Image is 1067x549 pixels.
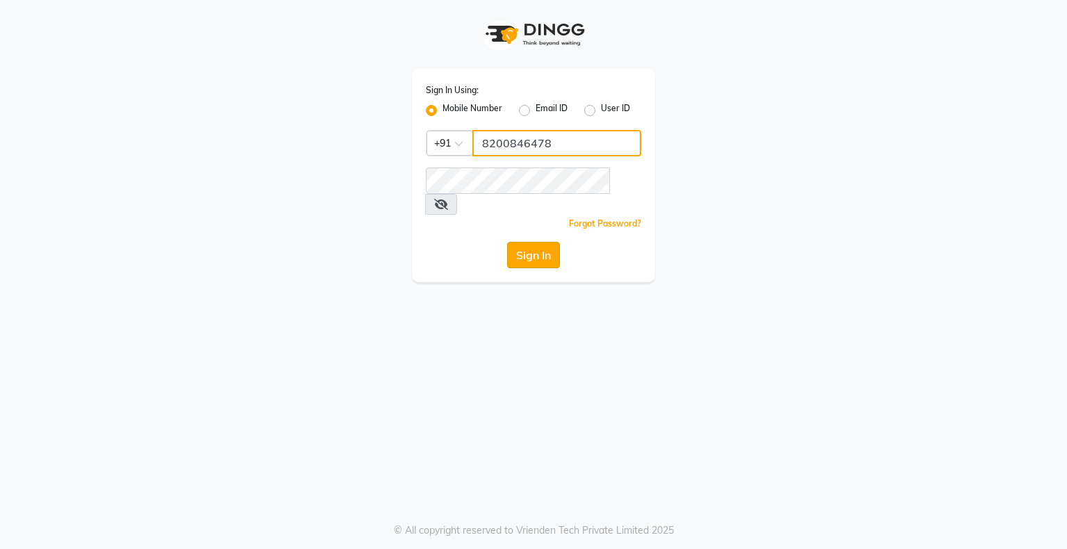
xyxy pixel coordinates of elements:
[426,84,479,97] label: Sign In Using:
[536,102,568,119] label: Email ID
[426,167,610,194] input: Username
[478,14,589,55] img: logo1.svg
[601,102,630,119] label: User ID
[472,130,641,156] input: Username
[507,242,560,268] button: Sign In
[569,218,641,229] a: Forgot Password?
[442,102,502,119] label: Mobile Number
